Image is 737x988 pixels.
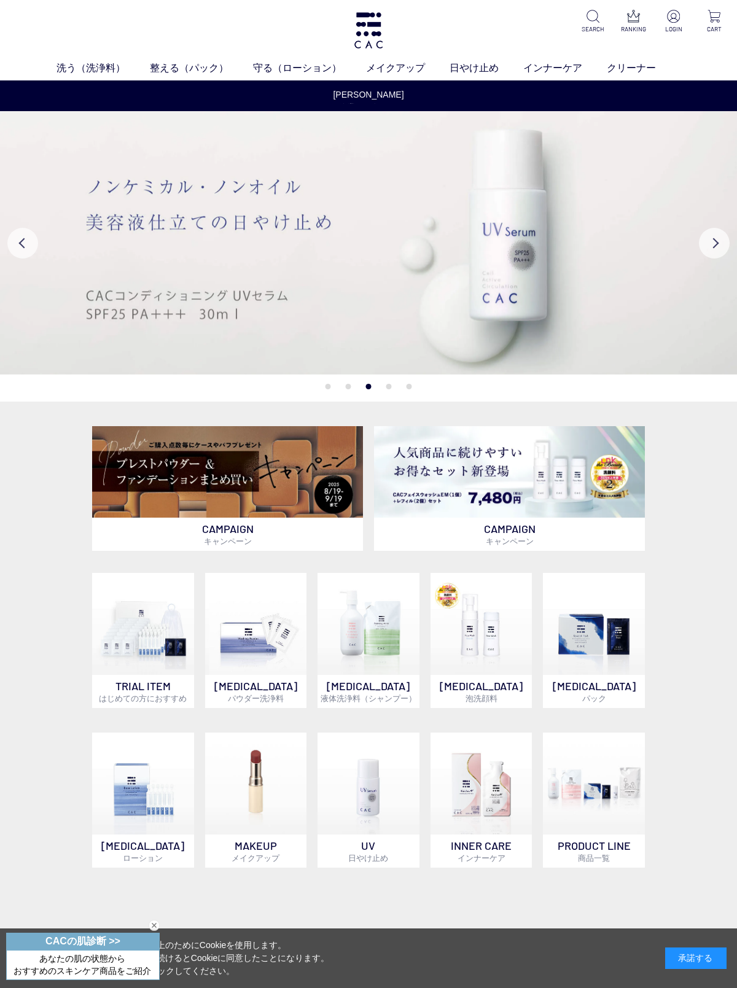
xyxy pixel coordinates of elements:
span: 商品一覧 [578,853,610,863]
span: キャンペーン [486,536,534,546]
a: トライアルセット TRIAL ITEMはじめての方におすすめ [92,573,194,708]
span: はじめての方におすすめ [99,693,187,703]
p: CART [701,25,727,34]
img: フェイスウォッシュ＋レフィル2個セット [374,426,645,518]
a: LOGIN [661,10,687,34]
span: パウダー洗浄料 [228,693,284,703]
a: メイクアップ [366,61,450,76]
button: 2 of 5 [346,384,351,389]
a: 洗う（洗浄料） [57,61,150,76]
a: [MEDICAL_DATA]液体洗浄料（シャンプー） [318,573,419,708]
span: ローション [123,853,163,863]
p: SEARCH [580,25,606,34]
a: [MEDICAL_DATA]パック [543,573,645,708]
a: [MEDICAL_DATA]パウダー洗浄料 [205,573,307,708]
a: 整える（パック） [150,61,253,76]
span: 液体洗浄料（シャンプー） [321,693,416,703]
img: logo [353,12,384,49]
img: ベースメイクキャンペーン [92,426,363,518]
a: [MEDICAL_DATA]ローション [92,733,194,868]
p: UV [318,834,419,868]
button: 1 of 5 [326,384,331,389]
p: MAKEUP [205,834,307,868]
p: INNER CARE [431,834,532,868]
a: 泡洗顔料 [MEDICAL_DATA]泡洗顔料 [431,573,532,708]
a: UV日やけ止め [318,733,419,868]
span: パック [582,693,606,703]
p: PRODUCT LINE [543,834,645,868]
p: LOGIN [661,25,687,34]
a: クリーナー [607,61,680,76]
a: PRODUCT LINE商品一覧 [543,733,645,868]
img: インナーケア [431,733,532,834]
p: [MEDICAL_DATA] [92,834,194,868]
a: インナーケア INNER CAREインナーケア [431,733,532,868]
a: フェイスウォッシュ＋レフィル2個セット フェイスウォッシュ＋レフィル2個セット CAMPAIGNキャンペーン [374,426,645,551]
p: CAMPAIGN [92,518,363,551]
div: 当サイトでは、お客様へのサービス向上のためにCookieを使用します。 「承諾する」をクリックするか閲覧を続けるとCookieに同意したことになります。 詳細はこちらの をクリックしてください。 [10,939,330,978]
p: CAMPAIGN [374,518,645,551]
button: 3 of 5 [366,384,372,389]
span: 日やけ止め [348,853,388,863]
button: 4 of 5 [386,384,392,389]
p: [MEDICAL_DATA] [431,675,532,708]
div: 承諾する [665,947,727,969]
span: キャンペーン [204,536,252,546]
p: [MEDICAL_DATA] [205,675,307,708]
a: CART [701,10,727,34]
p: [MEDICAL_DATA] [543,675,645,708]
a: [PERSON_NAME]休業のお知らせ [330,88,407,114]
span: インナーケア [458,853,505,863]
a: ベースメイクキャンペーン ベースメイクキャンペーン CAMPAIGNキャンペーン [92,426,363,551]
button: 5 of 5 [407,384,412,389]
a: RANKING [620,10,646,34]
button: Next [699,228,730,259]
p: RANKING [620,25,646,34]
a: 守る（ローション） [253,61,366,76]
p: TRIAL ITEM [92,675,194,708]
span: 泡洗顔料 [466,693,497,703]
a: SEARCH [580,10,606,34]
a: MAKEUPメイクアップ [205,733,307,868]
img: トライアルセット [92,573,194,675]
a: インナーケア [523,61,607,76]
img: 泡洗顔料 [431,573,532,675]
p: [MEDICAL_DATA] [318,675,419,708]
a: 日やけ止め [450,61,523,76]
button: Previous [7,228,38,259]
span: メイクアップ [232,853,279,863]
